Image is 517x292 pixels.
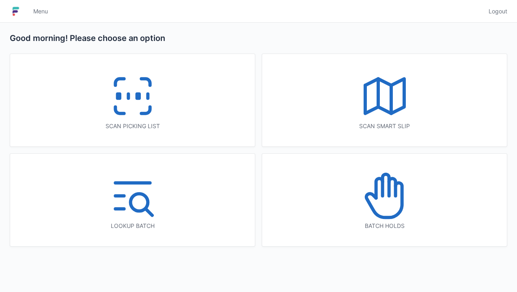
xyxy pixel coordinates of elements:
[262,153,507,247] a: Batch holds
[26,222,239,230] div: Lookup batch
[484,4,507,19] a: Logout
[10,5,22,18] img: logo-small.jpg
[278,122,491,130] div: Scan smart slip
[33,7,48,15] span: Menu
[28,4,53,19] a: Menu
[10,54,255,147] a: Scan picking list
[10,153,255,247] a: Lookup batch
[262,54,507,147] a: Scan smart slip
[278,222,491,230] div: Batch holds
[489,7,507,15] span: Logout
[10,32,507,44] h2: Good morning! Please choose an option
[26,122,239,130] div: Scan picking list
